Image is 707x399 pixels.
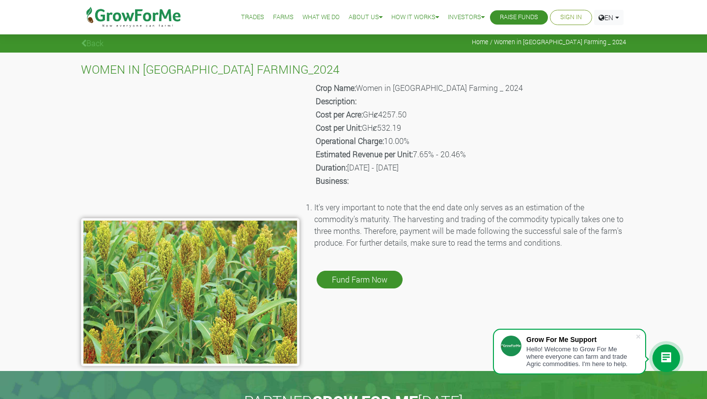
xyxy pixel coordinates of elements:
p: GHȼ532.19 [316,122,625,134]
b: Operational Charge: [316,136,384,146]
b: Cost per Unit: [316,122,362,133]
p: 7.65% - 20.46% [316,148,625,160]
a: How it Works [391,12,439,23]
p: GHȼ4257.50 [316,109,625,120]
a: Investors [448,12,485,23]
img: growforme image [81,218,299,366]
a: About Us [349,12,382,23]
div: Hello! Welcome to Grow For Me where everyone can farm and trade Agric commodities. I'm here to help. [526,345,635,368]
b: Crop Name: [316,83,356,93]
p: 10.00% [316,135,625,147]
li: It's very important to note that the end date only serves as an estimation of the commodity's mat... [314,201,626,249]
div: Grow For Me Support [526,336,635,343]
a: Back [81,38,104,48]
span: Home / Women in [GEOGRAPHIC_DATA] Farming _ 2024 [472,38,626,46]
b: Description: [316,96,356,106]
a: Raise Funds [500,12,538,23]
a: Sign In [560,12,582,23]
b: Cost per Acre: [316,109,363,119]
b: Business: [316,175,349,186]
b: Duration: [316,162,347,172]
a: What We Do [302,12,340,23]
b: Estimated Revenue per Unit: [316,149,413,159]
a: Fund Farm Now [317,271,403,288]
p: Women in [GEOGRAPHIC_DATA] Farming _ 2024 [316,82,625,94]
a: EN [594,10,624,25]
a: Farms [273,12,294,23]
a: Trades [241,12,264,23]
p: [DATE] - [DATE] [316,162,625,173]
h4: WOMEN IN [GEOGRAPHIC_DATA] FARMING_2024 [81,62,626,77]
